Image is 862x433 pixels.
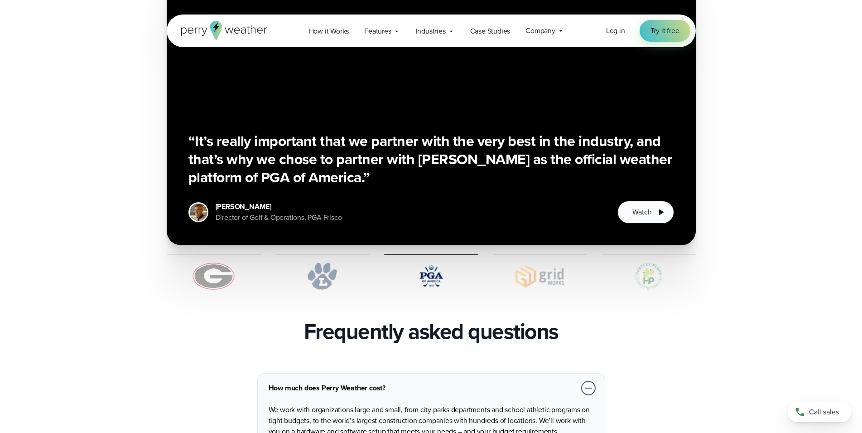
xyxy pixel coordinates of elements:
img: Paul Earnest, Director of Golf & Operations, PGA Frisco Headshot [190,204,207,221]
img: PGA.svg [384,263,478,290]
span: Watch [632,207,651,218]
a: How it Works [301,22,357,40]
div: [PERSON_NAME] [216,201,342,212]
img: Gridworks.svg [493,263,587,290]
span: How it Works [309,26,349,37]
span: Company [525,25,555,36]
span: Call sales [809,407,839,418]
span: Industries [416,26,446,37]
a: Try it free [640,20,690,42]
span: Case Studies [470,26,510,37]
a: Case Studies [462,22,518,40]
h3: “It’s really important that we partner with the very best in the industry, and that’s why we chos... [188,132,674,186]
span: Try it free [650,25,679,36]
h2: Frequently asked questions [304,319,559,344]
a: Log in [606,25,625,36]
span: Features [364,26,391,37]
h3: How much does Perry Weather cost? [269,383,576,394]
div: Director of Golf & Operations, PGA Frisco [216,212,342,223]
button: Watch [617,201,674,224]
a: Call sales [788,402,851,422]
